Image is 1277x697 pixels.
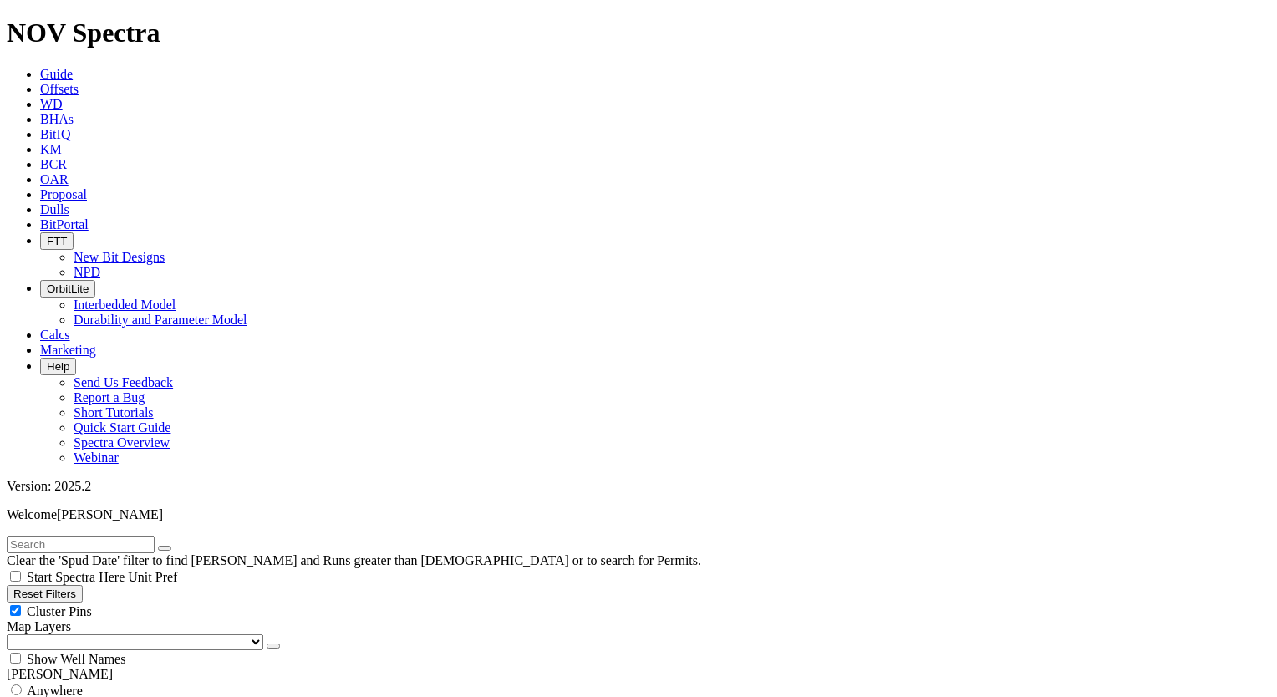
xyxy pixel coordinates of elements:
[40,157,67,171] a: BCR
[74,450,119,465] a: Webinar
[128,570,177,584] span: Unit Pref
[27,570,125,584] span: Start Spectra Here
[74,435,170,450] a: Spectra Overview
[10,571,21,582] input: Start Spectra Here
[7,667,1270,682] div: [PERSON_NAME]
[74,298,176,312] a: Interbedded Model
[40,328,70,342] a: Calcs
[74,405,154,420] a: Short Tutorials
[74,390,145,404] a: Report a Bug
[7,553,701,567] span: Clear the 'Spud Date' filter to find [PERSON_NAME] and Runs greater than [DEMOGRAPHIC_DATA] or to...
[40,67,73,81] a: Guide
[40,358,76,375] button: Help
[74,250,165,264] a: New Bit Designs
[74,420,170,435] a: Quick Start Guide
[40,280,95,298] button: OrbitLite
[47,282,89,295] span: OrbitLite
[40,82,79,96] a: Offsets
[47,360,69,373] span: Help
[40,232,74,250] button: FTT
[27,652,125,666] span: Show Well Names
[74,313,247,327] a: Durability and Parameter Model
[74,265,100,279] a: NPD
[40,172,69,186] a: OAR
[7,619,71,633] span: Map Layers
[47,235,67,247] span: FTT
[40,217,89,231] a: BitPortal
[7,507,1270,522] p: Welcome
[40,187,87,201] a: Proposal
[40,343,96,357] a: Marketing
[74,375,173,389] a: Send Us Feedback
[40,202,69,216] a: Dulls
[40,112,74,126] a: BHAs
[7,536,155,553] input: Search
[57,507,163,521] span: [PERSON_NAME]
[40,142,62,156] a: KM
[40,97,63,111] a: WD
[7,585,83,603] button: Reset Filters
[7,18,1270,48] h1: NOV Spectra
[7,479,1270,494] div: Version: 2025.2
[27,604,92,618] span: Cluster Pins
[40,127,70,141] a: BitIQ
